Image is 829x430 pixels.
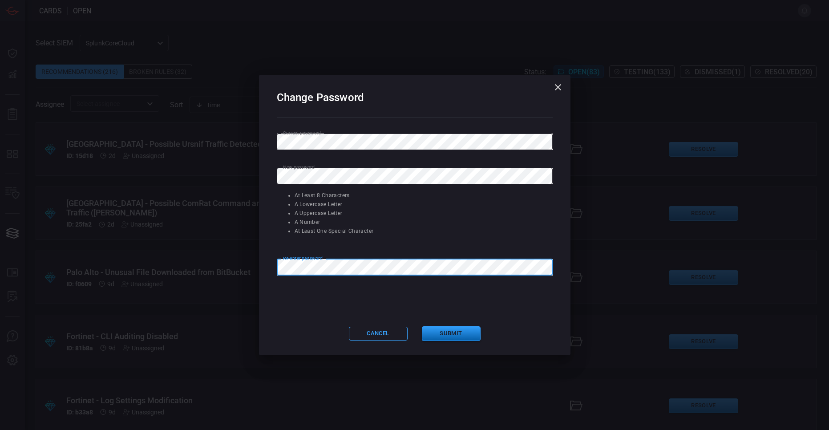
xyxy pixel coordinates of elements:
[295,209,546,218] li: A uppercase letter
[349,327,408,341] button: Cancel
[283,130,321,136] label: Current password
[422,326,481,341] button: Submit
[295,200,546,209] li: A lowercase letter
[277,89,553,117] h2: Change Password
[295,218,546,227] li: A number
[283,164,315,170] label: New password
[295,227,546,236] li: At least one special character
[283,255,323,262] label: Re-enter password
[295,191,546,200] li: At least 8 characters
